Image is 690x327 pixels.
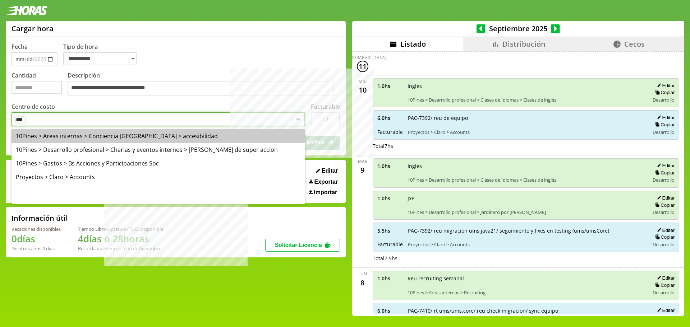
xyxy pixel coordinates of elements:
button: Copiar [653,234,675,240]
button: Editar [655,195,675,201]
h1: 0 días [11,232,61,245]
button: Editar [314,167,340,174]
div: 9 [357,164,368,176]
label: Centro de costo [11,103,55,111]
img: logotipo [6,6,47,15]
span: Cecos [624,39,645,49]
div: mié [359,78,366,84]
button: Editar [655,115,675,121]
span: 5.5 hs [377,227,403,234]
span: PAC-7410/ rt ums/ums.core/ reu check migracion/ sync equipo [408,307,645,314]
span: Solicitar Licencia [275,242,322,248]
button: Editar [655,275,675,281]
span: Desarrollo [653,209,675,215]
span: Proyectos > Claro > Accounts [408,241,645,248]
span: Distribución [502,39,546,49]
label: Descripción [68,71,340,98]
div: 10Pines > Desarrollo profesional > Charlas y eventos internos > [PERSON_NAME] de super accion [11,143,305,157]
input: Cantidad [11,81,62,94]
button: Editar [655,163,675,169]
span: Editar [322,168,338,174]
button: Editar [655,307,675,313]
span: Ingles [408,83,645,89]
h2: Información útil [11,213,68,223]
span: Ingles [408,163,645,169]
span: Proyectos > Claro > Accounts [408,129,645,135]
select: Tipo de hora [63,52,137,65]
label: Fecha [11,43,28,51]
span: 10Pines > Desarrollo profesional > Clases de Idiomas > Clases de inglés [408,97,645,103]
button: Copiar [653,89,675,95]
button: Editar [655,83,675,89]
span: 1.0 hs [377,195,402,202]
label: Tipo de hora [63,43,142,66]
span: Facturable [377,129,403,135]
div: 11 [357,61,368,72]
span: 10Pines > Desarrollo profesional > Clases de Idiomas > Clases de inglés [408,177,645,183]
button: Copiar [653,122,675,128]
h1: Cargar hora [11,24,54,33]
span: Desarrollo [653,129,675,135]
label: Facturable [311,103,340,111]
div: Vacaciones disponibles [11,226,61,232]
button: Exportar [307,178,340,186]
div: lun [358,271,367,277]
b: Diciembre [138,245,161,252]
span: Importar [314,189,337,196]
span: Listado [400,39,426,49]
div: Tiempo Libre Optativo (TiLO) disponible [78,226,163,232]
div: mar [358,158,367,164]
button: Copiar [653,170,675,176]
span: Facturable [377,241,403,248]
div: Recordá que vencen a fin de [78,245,163,252]
span: Septiembre 2025 [485,24,551,33]
span: PAC-7392/ reu migracion ums java21/ seguimiento y fixes en testing (ums/umsCore) [408,227,645,234]
div: Total 7 hs [373,143,680,149]
button: Copiar [653,314,675,321]
span: Desarrollo [653,241,675,248]
span: 10Pines > Desarrollo profesional > Jardinero por [PERSON_NAME] [408,209,645,215]
div: scrollable content [352,51,684,315]
button: Editar [655,227,675,233]
span: 1.0 hs [377,275,402,282]
textarea: Descripción [68,81,334,96]
span: Desarrollo [653,289,675,296]
div: 10Pines > Gastos > Bs Acciones y Participaciones Soc [11,157,305,170]
span: 1.0 hs [377,163,402,169]
span: Exportar [314,179,338,185]
label: Cantidad [11,71,68,98]
button: Solicitar Licencia [265,239,340,252]
span: Reu recruiting semanal [408,275,645,282]
button: Copiar [653,202,675,208]
div: 8 [357,277,368,288]
span: 6.0 hs [377,115,403,121]
span: Desarrollo [653,177,675,183]
div: Proyectos > Claro > Accounts [11,170,305,184]
div: [DEMOGRAPHIC_DATA] [339,55,386,61]
h1: 4 días o 28 horas [78,232,163,245]
div: De otros años: 0 días [11,245,61,252]
button: Copiar [653,282,675,288]
div: 10Pines > Areas internas > Conciencia [GEOGRAPHIC_DATA] > accesibilidad [11,129,305,143]
span: 10Pines > Areas internas > Recruiting [408,289,645,296]
div: Total 7.5 hs [373,255,680,262]
span: 1.0 hs [377,83,402,89]
span: JxP [408,195,645,202]
span: Desarrollo [653,97,675,103]
div: 10 [357,84,368,96]
span: PAC-7392/ reu de equipo [408,115,645,121]
span: 6.0 hs [377,307,403,314]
